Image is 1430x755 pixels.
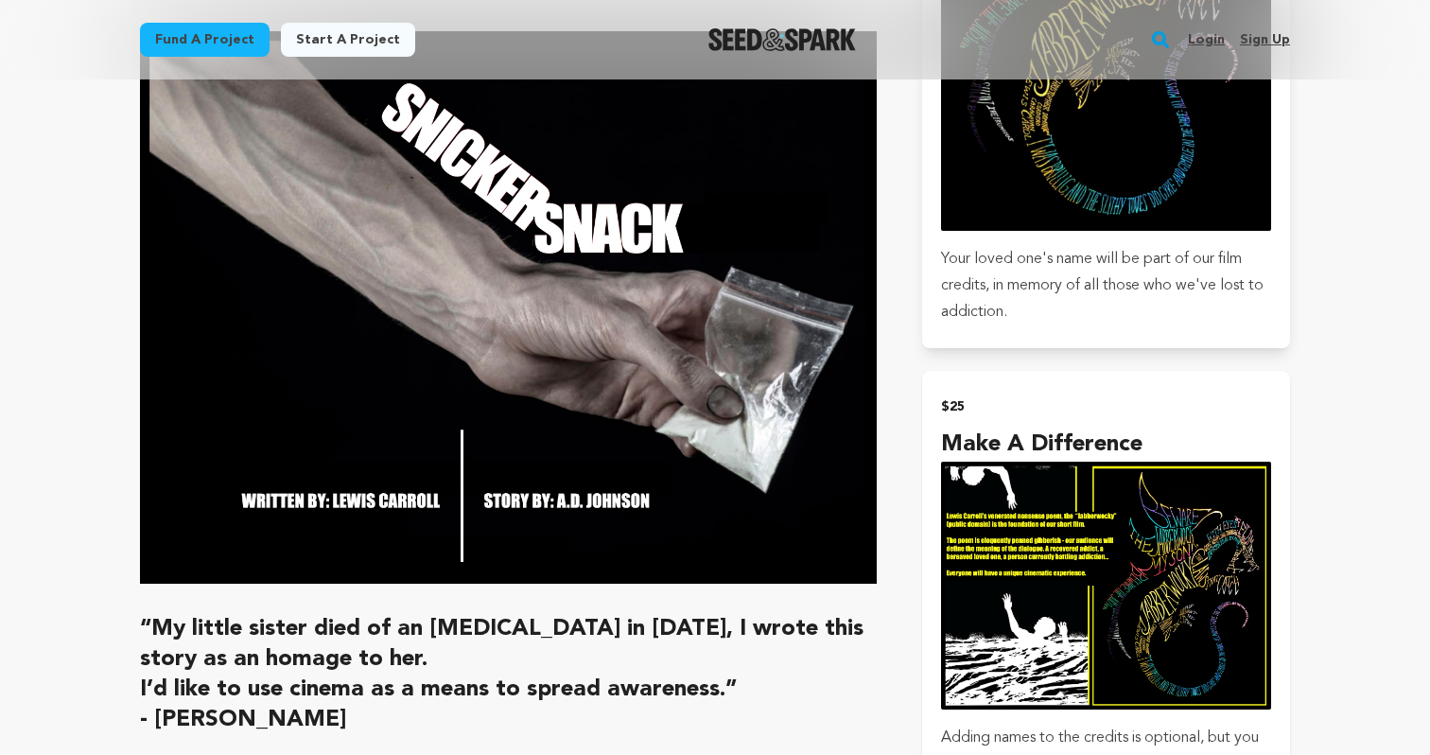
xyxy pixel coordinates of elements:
a: Sign up [1240,25,1290,55]
a: Seed&Spark Homepage [708,28,857,51]
img: 1743022737-SNICKER%20SNACK%20_%20CROWD%20FUNDING%20-%20PROFILE.jpg [140,31,877,584]
h2: $25 [941,394,1271,420]
img: Seed&Spark Logo Dark Mode [708,28,857,51]
p: Your loved one's name will be part of our film credits, in memory of all those who we've lost to ... [941,246,1271,325]
a: Fund a project [140,23,270,57]
h2: “My little sister died of an [MEDICAL_DATA] in [DATE], I wrote this story as an homage to her. [140,614,877,675]
h2: - [PERSON_NAME] [140,705,877,735]
h2: I’d like to use cinema as a means to spread awareness.” [140,675,877,705]
img: incentive [941,462,1271,710]
a: Login [1188,25,1225,55]
a: Start a project [281,23,415,57]
h4: Make A Difference [941,428,1271,462]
